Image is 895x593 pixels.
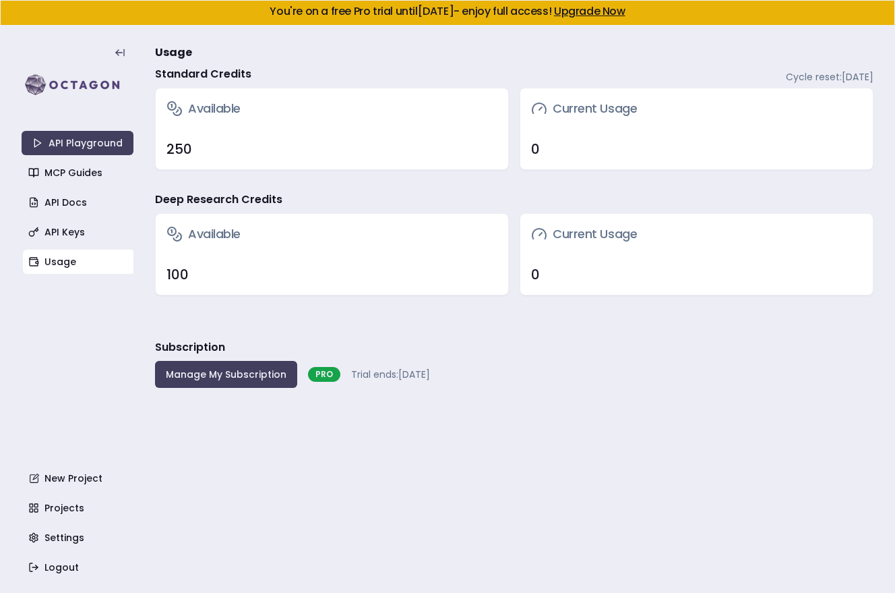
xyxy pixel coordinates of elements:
[23,526,135,550] a: Settings
[23,220,135,244] a: API Keys
[23,161,135,185] a: MCP Guides
[554,3,625,19] a: Upgrade Now
[531,225,637,244] h3: Current Usage
[166,265,497,284] div: 100
[308,367,340,382] div: PRO
[155,66,251,82] h4: Standard Credits
[531,99,637,118] h3: Current Usage
[166,225,241,244] h3: Available
[351,368,430,381] span: Trial ends: [DATE]
[166,99,241,118] h3: Available
[23,190,135,215] a: API Docs
[531,140,862,159] div: 0
[155,339,225,356] h3: Subscription
[155,361,297,388] button: Manage My Subscription
[23,250,135,274] a: Usage
[23,496,135,520] a: Projects
[23,555,135,580] a: Logout
[11,6,884,17] h5: You're on a free Pro trial until [DATE] - enjoy full access!
[22,131,133,155] a: API Playground
[531,265,862,284] div: 0
[155,192,282,208] h4: Deep Research Credits
[155,45,192,61] span: Usage
[23,466,135,490] a: New Project
[786,70,873,84] span: Cycle reset: [DATE]
[22,72,133,98] img: logo-rect-yK7x_WSZ.svg
[166,140,497,159] div: 250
